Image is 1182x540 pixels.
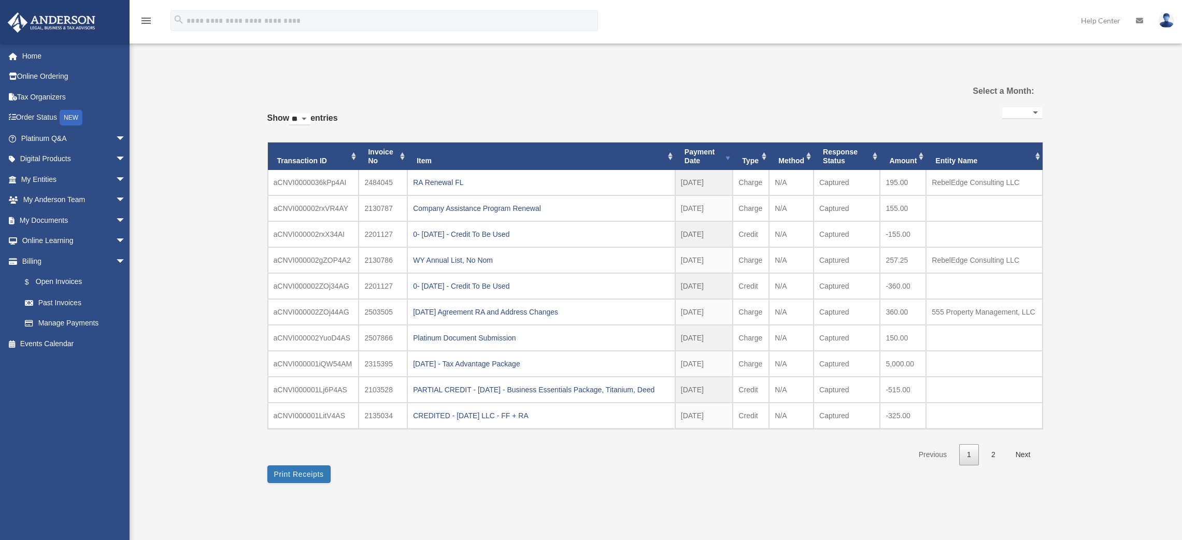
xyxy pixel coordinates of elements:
[814,403,880,429] td: Captured
[116,190,136,211] span: arrow_drop_down
[268,299,359,325] td: aCNVI000002ZOj44AG
[675,351,733,377] td: [DATE]
[880,299,926,325] td: 360.00
[814,377,880,403] td: Captured
[880,403,926,429] td: -325.00
[733,351,769,377] td: Charge
[7,210,141,231] a: My Documentsarrow_drop_down
[675,325,733,351] td: [DATE]
[268,403,359,429] td: aCNVI000001LitV4AS
[880,195,926,221] td: 155.00
[116,169,136,190] span: arrow_drop_down
[814,299,880,325] td: Captured
[926,299,1042,325] td: 555 Property Management, LLC
[407,143,675,170] th: Item: activate to sort column ascending
[359,403,407,429] td: 2135034
[814,351,880,377] td: Captured
[413,279,670,293] div: 0- [DATE] - Credit To Be Used
[7,190,141,210] a: My Anderson Teamarrow_drop_down
[1159,13,1174,28] img: User Pic
[7,231,141,251] a: Online Learningarrow_drop_down
[116,149,136,170] span: arrow_drop_down
[769,377,814,403] td: N/A
[268,325,359,351] td: aCNVI000002YuoD4AS
[814,247,880,273] td: Captured
[7,46,141,66] a: Home
[7,169,141,190] a: My Entitiesarrow_drop_down
[268,221,359,247] td: aCNVI000002rxX34AI
[733,247,769,273] td: Charge
[769,273,814,299] td: N/A
[733,273,769,299] td: Credit
[116,231,136,252] span: arrow_drop_down
[911,444,955,465] a: Previous
[769,195,814,221] td: N/A
[814,170,880,195] td: Captured
[267,465,331,483] button: Print Receipts
[675,170,733,195] td: [DATE]
[268,377,359,403] td: aCNVI000001Lj6P4AS
[769,351,814,377] td: N/A
[675,195,733,221] td: [DATE]
[413,331,670,345] div: Platinum Document Submission
[289,113,310,125] select: Showentries
[769,325,814,351] td: N/A
[359,273,407,299] td: 2201127
[359,299,407,325] td: 2503505
[413,382,670,397] div: PARTIAL CREDIT - [DATE] - Business Essentials Package, Titanium, Deed
[359,221,407,247] td: 2201127
[413,175,670,190] div: RA Renewal FL
[769,170,814,195] td: N/A
[733,377,769,403] td: Credit
[359,195,407,221] td: 2130787
[7,333,141,354] a: Events Calendar
[814,195,880,221] td: Captured
[413,357,670,371] div: [DATE] - Tax Advantage Package
[15,292,136,313] a: Past Invoices
[926,170,1042,195] td: RebelEdge Consulting LLC
[15,272,141,293] a: $Open Invoices
[413,408,670,423] div: CREDITED - [DATE] LLC - FF + RA
[769,299,814,325] td: N/A
[5,12,98,33] img: Anderson Advisors Platinum Portal
[959,444,979,465] a: 1
[733,170,769,195] td: Charge
[880,273,926,299] td: -360.00
[140,18,152,27] a: menu
[880,325,926,351] td: 150.00
[173,14,184,25] i: search
[7,128,141,149] a: Platinum Q&Aarrow_drop_down
[359,247,407,273] td: 2130786
[1008,444,1038,465] a: Next
[769,221,814,247] td: N/A
[268,351,359,377] td: aCNVI000001iQW54AM
[814,325,880,351] td: Captured
[7,107,141,129] a: Order StatusNEW
[733,403,769,429] td: Credit
[116,251,136,272] span: arrow_drop_down
[413,253,670,267] div: WY Annual List, No Nom
[880,221,926,247] td: -155.00
[675,299,733,325] td: [DATE]
[268,247,359,273] td: aCNVI000002gZOP4A2
[880,377,926,403] td: -515.00
[920,84,1034,98] label: Select a Month:
[926,143,1042,170] th: Entity Name: activate to sort column ascending
[675,221,733,247] td: [DATE]
[769,143,814,170] th: Method: activate to sort column ascending
[7,149,141,169] a: Digital Productsarrow_drop_down
[359,325,407,351] td: 2507866
[880,170,926,195] td: 195.00
[769,403,814,429] td: N/A
[267,111,338,136] label: Show entries
[675,143,733,170] th: Payment Date: activate to sort column ascending
[15,313,141,334] a: Manage Payments
[880,247,926,273] td: 257.25
[413,201,670,216] div: Company Assistance Program Renewal
[31,276,36,289] span: $
[268,195,359,221] td: aCNVI000002rxVR4AY
[413,305,670,319] div: [DATE] Agreement RA and Address Changes
[814,221,880,247] td: Captured
[413,227,670,241] div: 0- [DATE] - Credit To Be Used
[733,221,769,247] td: Credit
